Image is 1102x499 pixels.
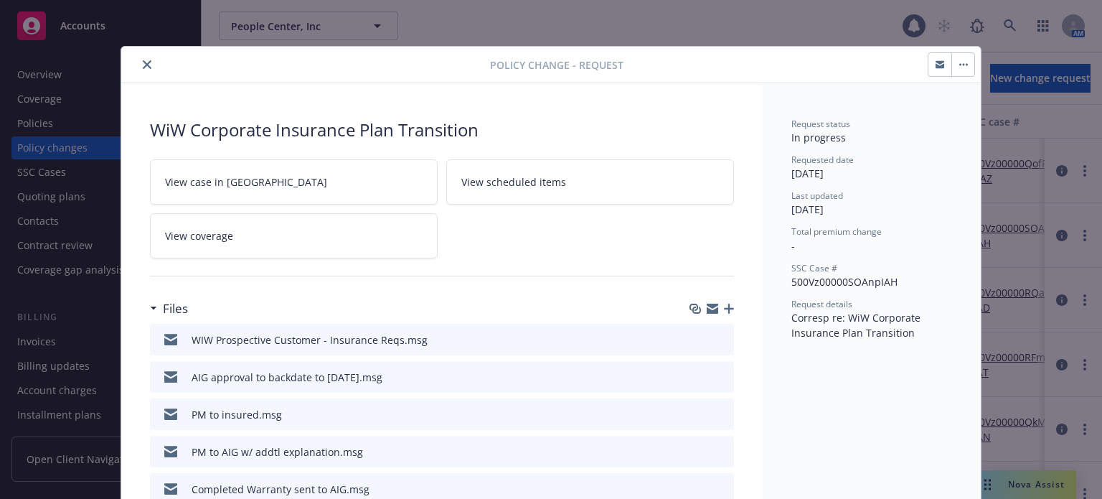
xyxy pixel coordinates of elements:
[150,299,188,318] div: Files
[715,407,728,422] button: preview file
[446,159,734,205] a: View scheduled items
[791,225,882,238] span: Total premium change
[163,299,188,318] h3: Files
[791,118,850,130] span: Request status
[715,370,728,385] button: preview file
[791,202,824,216] span: [DATE]
[192,407,282,422] div: PM to insured.msg
[692,482,704,497] button: download file
[461,174,566,190] span: View scheduled items
[791,154,854,166] span: Requested date
[692,370,704,385] button: download file
[791,311,923,340] span: Corresp re: WiW Corporate Insurance Plan Transition
[192,482,369,497] div: Completed Warranty sent to AIG.msg
[165,174,327,190] span: View case in [GEOGRAPHIC_DATA]
[692,444,704,460] button: download file
[791,167,824,180] span: [DATE]
[138,56,156,73] button: close
[150,213,438,258] a: View coverage
[165,228,233,243] span: View coverage
[791,275,898,289] span: 500Vz00000SOAnpIAH
[490,57,623,73] span: Policy change - Request
[715,482,728,497] button: preview file
[791,190,843,202] span: Last updated
[150,118,734,142] div: WiW Corporate Insurance Plan Transition
[692,407,704,422] button: download file
[791,131,846,144] span: In progress
[715,332,728,348] button: preview file
[192,370,382,385] div: AIG approval to backdate to [DATE].msg
[715,444,728,460] button: preview file
[791,298,852,310] span: Request details
[791,239,795,253] span: -
[150,159,438,205] a: View case in [GEOGRAPHIC_DATA]
[192,444,363,460] div: PM to AIG w/ addtl explanation.msg
[791,262,837,274] span: SSC Case #
[192,332,428,348] div: WIW Prospective Customer - Insurance Reqs.msg
[692,332,704,348] button: download file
